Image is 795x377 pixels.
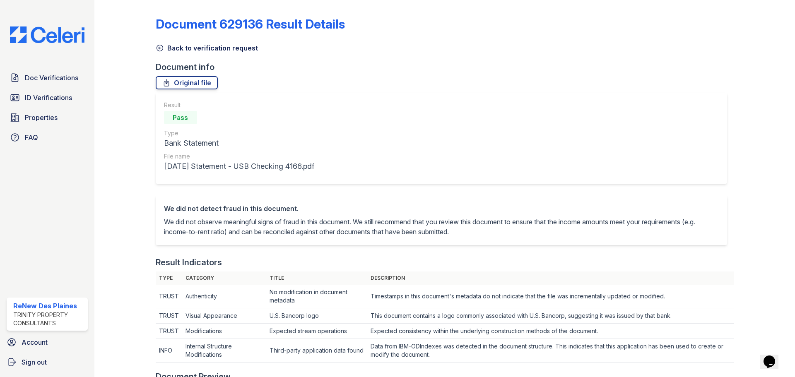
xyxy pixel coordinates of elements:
[164,161,314,172] div: [DATE] Statement - USB Checking 4166.pdf
[22,357,47,367] span: Sign out
[3,354,91,370] a: Sign out
[25,73,78,83] span: Doc Verifications
[367,271,733,285] th: Description
[182,285,266,308] td: Authenticity
[266,271,367,285] th: Title
[156,43,258,53] a: Back to verification request
[25,113,58,122] span: Properties
[367,308,733,324] td: This document contains a logo commonly associated with U.S. Bancorp, suggesting it was issued by ...
[182,324,266,339] td: Modifications
[156,17,345,31] a: Document 629136 Result Details
[367,339,733,363] td: Data from IBM-ODIndexes was detected in the document structure. This indicates that this applicat...
[164,129,314,137] div: Type
[7,89,88,106] a: ID Verifications
[13,301,84,311] div: ReNew Des Plaines
[164,111,197,124] div: Pass
[164,217,719,237] p: We did not observe meaningful signs of fraud in this document. We still recommend that you review...
[156,339,182,363] td: INFO
[7,70,88,86] a: Doc Verifications
[156,271,182,285] th: Type
[156,308,182,324] td: TRUST
[7,109,88,126] a: Properties
[164,137,314,149] div: Bank Statement
[3,334,91,351] a: Account
[266,339,367,363] td: Third-party application data found
[13,311,84,327] div: Trinity Property Consultants
[156,76,218,89] a: Original file
[164,152,314,161] div: File name
[367,285,733,308] td: Timestamps in this document's metadata do not indicate that the file was incrementally updated or...
[266,285,367,308] td: No modification in document metadata
[3,26,91,43] img: CE_Logo_Blue-a8612792a0a2168367f1c8372b55b34899dd931a85d93a1a3d3e32e68fde9ad4.png
[156,285,182,308] td: TRUST
[182,339,266,363] td: Internal Structure Modifications
[164,101,314,109] div: Result
[266,308,367,324] td: U.S. Bancorp logo
[25,132,38,142] span: FAQ
[182,308,266,324] td: Visual Appearance
[156,324,182,339] td: TRUST
[164,204,719,214] div: We did not detect fraud in this document.
[266,324,367,339] td: Expected stream operations
[760,344,787,369] iframe: chat widget
[182,271,266,285] th: Category
[7,129,88,146] a: FAQ
[367,324,733,339] td: Expected consistency within the underlying construction methods of the document.
[156,61,734,73] div: Document info
[25,93,72,103] span: ID Verifications
[156,257,222,268] div: Result Indicators
[22,337,48,347] span: Account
